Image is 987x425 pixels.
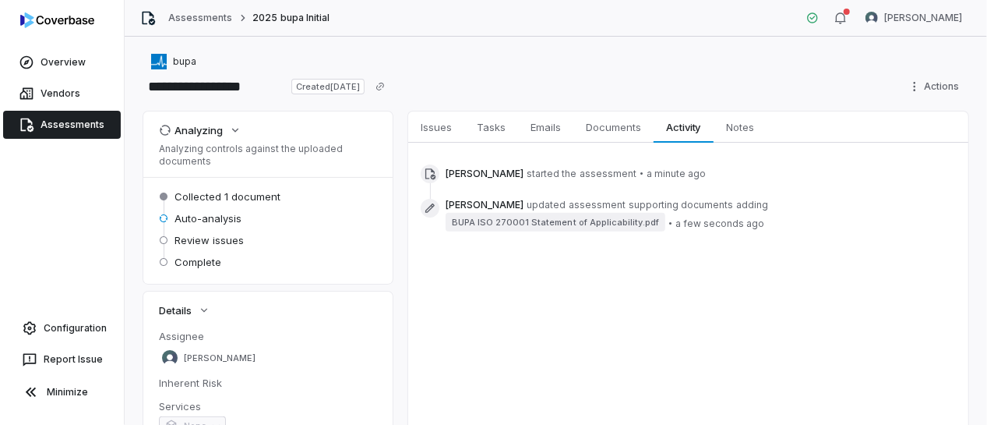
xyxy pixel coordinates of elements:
[154,296,215,324] button: Details
[146,48,201,76] button: https://bupa.com/bupa
[159,399,377,413] dt: Services
[252,12,330,24] span: 2025 bupa Initial
[884,12,962,24] span: [PERSON_NAME]
[366,73,394,101] button: Copy link
[6,345,118,374] button: Report Issue
[865,12,878,24] img: Stewart Mair avatar
[446,168,523,180] span: [PERSON_NAME]
[904,75,968,98] button: Actions
[661,117,707,137] span: Activity
[446,213,665,232] span: BUPA ISO 270001 Statement of Applicability.pdf
[291,79,365,94] span: Created [DATE]
[3,48,121,76] a: Overview
[446,199,523,211] span: [PERSON_NAME]
[159,376,377,390] dt: Inherent Risk
[856,6,971,30] button: Stewart Mair avatar[PERSON_NAME]
[184,352,256,364] span: [PERSON_NAME]
[173,55,196,68] span: bupa
[3,80,121,108] a: Vendors
[736,199,768,211] span: adding
[174,255,221,269] span: Complete
[6,314,118,342] a: Configuration
[174,233,244,247] span: Review issues
[580,168,636,180] span: assessment
[154,116,246,144] button: Analyzing
[524,117,567,137] span: Emails
[675,218,764,230] span: a few seconds ago
[580,117,647,137] span: Documents
[159,303,192,317] span: Details
[20,12,94,28] img: logo-D7KZi-bG.svg
[640,167,643,179] span: •
[629,199,733,211] span: supporting documents
[720,117,760,137] span: Notes
[668,217,672,229] span: •
[6,377,118,408] button: Minimize
[168,12,232,24] a: Assessments
[162,350,178,366] img: Stewart Mair avatar
[159,143,377,168] p: Analyzing controls against the uploaded documents
[3,111,121,139] a: Assessments
[174,211,241,225] span: Auto-analysis
[414,117,458,137] span: Issues
[471,117,512,137] span: Tasks
[159,123,223,137] div: Analyzing
[159,329,377,343] dt: Assignee
[527,199,566,211] span: updated
[174,189,280,204] span: Collected 1 document
[647,168,706,180] span: a minute ago
[569,199,626,211] span: assessment
[527,168,576,180] span: started the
